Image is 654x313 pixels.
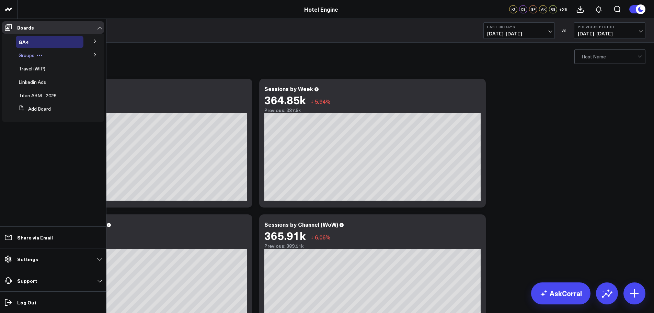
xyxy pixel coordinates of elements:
a: Groups [19,53,34,58]
div: Previous: 387.9k [31,108,247,113]
div: 364.85k [264,93,306,106]
p: Boards [17,25,34,30]
button: Previous Period[DATE]-[DATE] [574,22,645,39]
a: Linkedin Ads [19,79,46,85]
span: Groups [19,52,34,58]
span: ↓ [311,233,313,242]
span: [DATE] - [DATE] [487,31,551,36]
div: RS [549,5,557,13]
p: Log Out [17,300,36,305]
div: Previous: 389.51k [31,243,247,249]
a: Titan ABM - 2025 [19,93,57,98]
div: SF [529,5,537,13]
button: Add Board [16,103,51,115]
div: AK [539,5,547,13]
span: + 26 [559,7,567,12]
div: VS [558,29,571,33]
span: GA4 [19,38,28,45]
span: 5.94% [315,98,331,105]
button: Last 30 Days[DATE]-[DATE] [483,22,555,39]
p: Share via Email [17,235,53,240]
b: Last 30 Days [487,25,551,29]
div: CS [519,5,527,13]
a: Travel (WIP) [19,66,45,71]
span: [DATE] - [DATE] [578,31,642,36]
a: Log Out [2,296,104,309]
span: Titan ABM - 2025 [19,92,57,99]
button: +26 [559,5,567,13]
b: Previous Period [578,25,642,29]
div: Previous: 387.9k [264,108,481,113]
div: Previous: 389.51k [264,243,481,249]
div: KJ [509,5,517,13]
div: 365.91k [264,229,306,242]
a: AskCorral [531,282,590,304]
p: Settings [17,256,38,262]
span: ↓ [311,97,313,106]
div: Sessions by Channel (WoW) [264,221,338,228]
a: Hotel Engine [304,5,338,13]
div: Sessions by Week [264,85,313,92]
span: 6.06% [315,233,331,241]
p: Support [17,278,37,283]
span: Travel (WIP) [19,65,45,72]
a: GA4 [19,39,28,45]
